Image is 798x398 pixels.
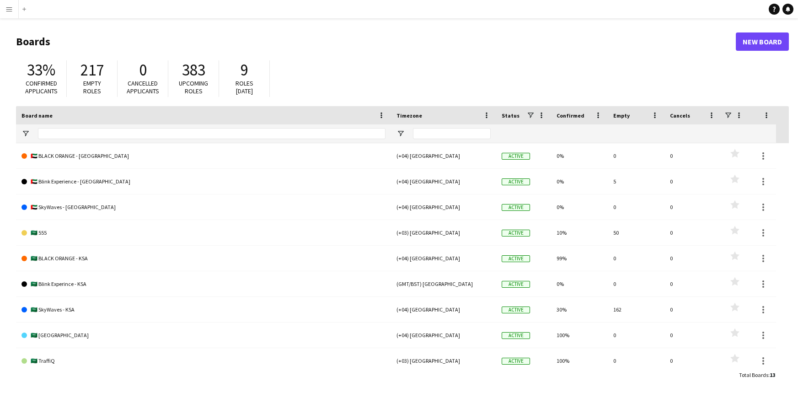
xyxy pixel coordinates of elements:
span: Status [502,112,520,119]
div: 0 [664,323,721,348]
div: 0% [551,194,608,220]
div: 0 [664,169,721,194]
span: Active [502,358,530,365]
span: Timezone [396,112,422,119]
span: 0 [139,60,147,80]
button: Open Filter Menu [21,129,30,138]
div: 0% [551,143,608,168]
a: 🇸🇦 555 [21,220,386,246]
a: 🇸🇦 Blink Experince - KSA [21,271,386,297]
div: 0 [608,348,664,373]
div: (+04) [GEOGRAPHIC_DATA] [391,323,496,348]
div: (+03) [GEOGRAPHIC_DATA] [391,348,496,373]
div: (GMT/BST) [GEOGRAPHIC_DATA] [391,271,496,296]
div: (+03) [GEOGRAPHIC_DATA] [391,220,496,245]
div: 0% [551,169,608,194]
div: 0 [664,220,721,245]
span: Active [502,281,530,288]
span: Upcoming roles [179,79,208,95]
div: (+04) [GEOGRAPHIC_DATA] [391,169,496,194]
div: 0 [608,323,664,348]
span: 13 [770,371,775,378]
a: 🇸🇦 SkyWaves - KSA [21,297,386,323]
span: 9 [241,60,248,80]
div: 0 [664,194,721,220]
a: 🇦🇪 SkyWaves - [GEOGRAPHIC_DATA] [21,194,386,220]
a: New Board [736,32,789,51]
span: 33% [27,60,55,80]
div: 0 [608,143,664,168]
a: 🇦🇪 Blink Experience - [GEOGRAPHIC_DATA] [21,169,386,194]
div: (+04) [GEOGRAPHIC_DATA] [391,246,496,271]
div: 0 [664,348,721,373]
span: Active [502,153,530,160]
span: 217 [80,60,104,80]
span: Active [502,204,530,211]
span: 383 [182,60,205,80]
div: (+04) [GEOGRAPHIC_DATA] [391,143,496,168]
div: 0 [664,246,721,271]
div: (+04) [GEOGRAPHIC_DATA] [391,194,496,220]
div: 162 [608,297,664,322]
div: 0 [608,194,664,220]
button: Open Filter Menu [396,129,405,138]
span: Cancelled applicants [127,79,159,95]
span: Active [502,255,530,262]
div: 0% [551,271,608,296]
input: Board name Filter Input [38,128,386,139]
a: 🇸🇦 [GEOGRAPHIC_DATA] [21,323,386,348]
div: 50 [608,220,664,245]
span: Cancels [670,112,690,119]
div: : [739,366,775,384]
span: Active [502,178,530,185]
div: 100% [551,348,608,373]
div: 10% [551,220,608,245]
h1: Boards [16,35,736,48]
div: (+04) [GEOGRAPHIC_DATA] [391,297,496,322]
span: Confirmed [557,112,584,119]
div: 0 [608,271,664,296]
a: 🇸🇦 TraffiQ [21,348,386,374]
span: Confirmed applicants [25,79,58,95]
span: Total Boards [739,371,768,378]
input: Timezone Filter Input [413,128,491,139]
div: 0 [664,143,721,168]
span: Empty roles [83,79,101,95]
span: Active [502,332,530,339]
a: 🇸🇦 BLACK ORANGE - KSA [21,246,386,271]
div: 0 [664,297,721,322]
div: 99% [551,246,608,271]
span: Board name [21,112,53,119]
div: 100% [551,323,608,348]
div: 0 [608,246,664,271]
div: 5 [608,169,664,194]
div: 0 [664,271,721,296]
div: 30% [551,297,608,322]
span: Active [502,307,530,313]
span: Empty [613,112,630,119]
a: 🇦🇪 BLACK ORANGE - [GEOGRAPHIC_DATA] [21,143,386,169]
span: Active [502,230,530,237]
span: Roles [DATE] [236,79,253,95]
